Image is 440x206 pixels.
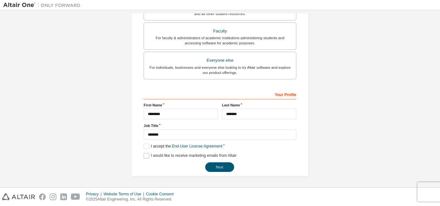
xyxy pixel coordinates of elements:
[39,193,46,200] img: facebook.svg
[60,193,67,200] img: linkedin.svg
[144,89,296,99] div: Your Profile
[2,193,35,200] img: altair_logo.svg
[222,103,296,108] label: Last Name
[144,103,218,108] label: First Name
[148,35,292,46] div: For faculty & administrators of academic institutions administering students and accessing softwa...
[144,144,222,149] label: I accept the
[50,193,56,200] img: instagram.svg
[172,144,223,148] a: End-User License Agreement
[86,192,103,197] div: Privacy
[148,65,292,75] div: For individuals, businesses and everyone else looking to try Altair software and explore our prod...
[144,123,296,128] label: Job Title
[144,153,236,158] label: I would like to receive marketing emails from Altair
[71,193,80,200] img: youtube.svg
[148,56,292,65] div: Everyone else
[146,192,177,197] div: Cookie Consent
[205,162,234,172] button: Next
[148,27,292,36] div: Faculty
[103,192,146,197] div: Website Terms of Use
[3,2,84,8] img: Altair One
[86,197,177,202] p: © 2025 Altair Engineering, Inc. All Rights Reserved.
